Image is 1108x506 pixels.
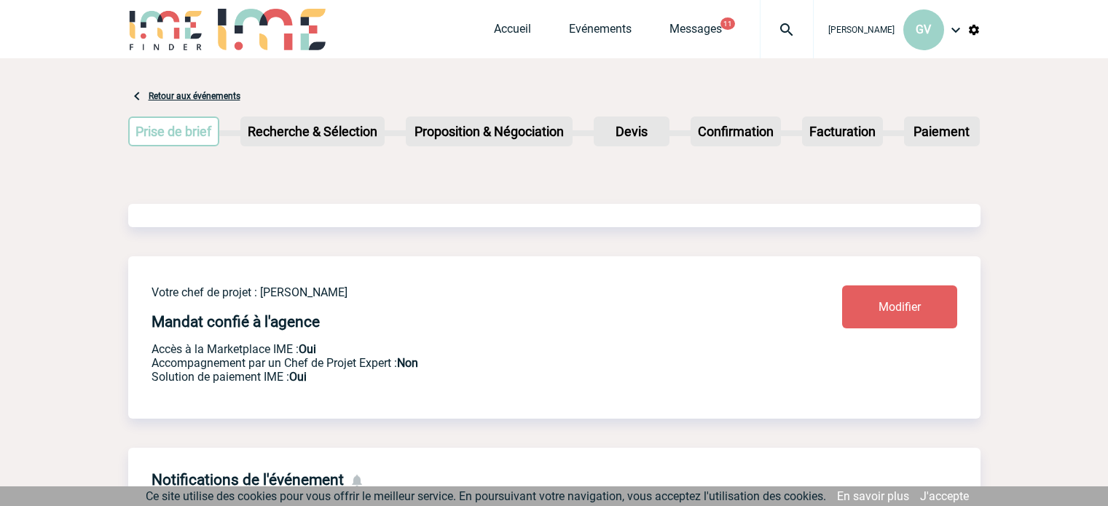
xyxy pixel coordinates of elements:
span: Ce site utilise des cookies pour vous offrir le meilleur service. En poursuivant votre navigation... [146,489,826,503]
a: Retour aux événements [149,91,240,101]
p: Prise de brief [130,118,219,145]
a: Messages [669,22,722,42]
span: Modifier [879,300,921,314]
b: Non [397,356,418,370]
a: Accueil [494,22,531,42]
a: En savoir plus [837,489,909,503]
p: Paiement [905,118,978,145]
button: 11 [720,17,735,30]
span: [PERSON_NAME] [828,25,895,35]
b: Oui [299,342,316,356]
p: Votre chef de projet : [PERSON_NAME] [152,285,756,299]
img: IME-Finder [128,9,204,50]
p: Devis [595,118,668,145]
p: Conformité aux process achat client, Prise en charge de la facturation, Mutualisation de plusieur... [152,370,756,384]
p: Confirmation [692,118,779,145]
p: Accès à la Marketplace IME : [152,342,756,356]
h4: Notifications de l'événement [152,471,344,489]
p: Recherche & Sélection [242,118,383,145]
span: GV [916,23,931,36]
h4: Mandat confié à l'agence [152,313,320,331]
a: J'accepte [920,489,969,503]
a: Evénements [569,22,632,42]
p: Facturation [804,118,881,145]
p: Proposition & Négociation [407,118,571,145]
p: Prestation payante [152,356,756,370]
b: Oui [289,370,307,384]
